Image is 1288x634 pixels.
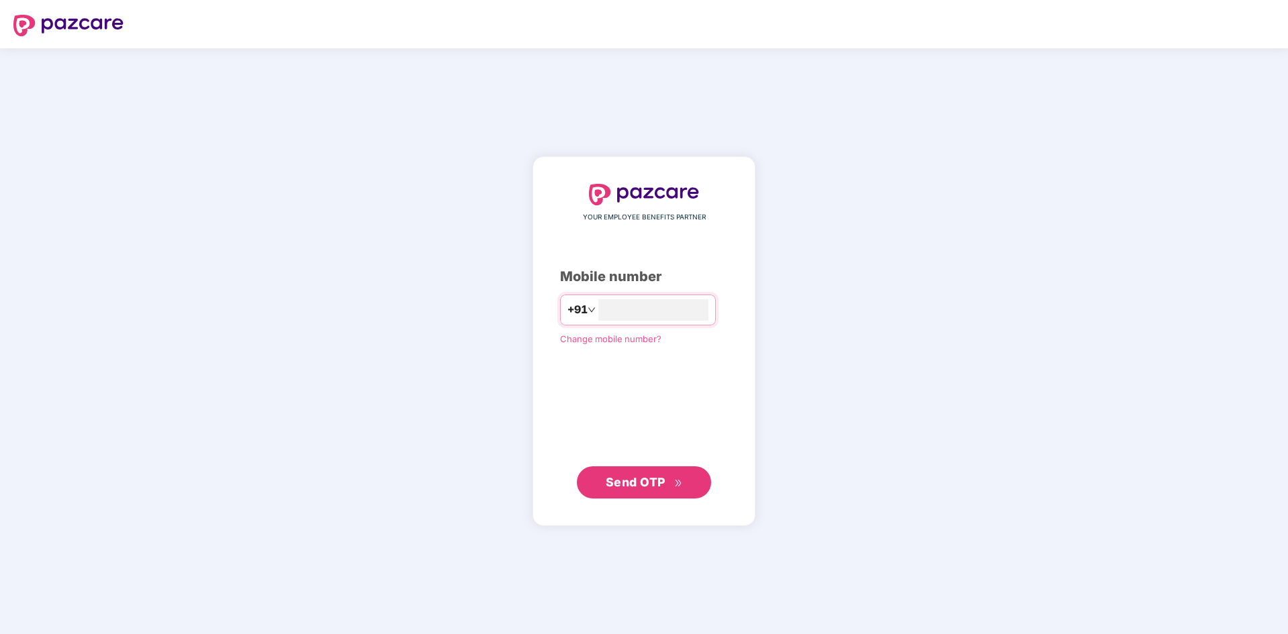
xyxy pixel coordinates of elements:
[560,266,728,287] div: Mobile number
[577,466,711,498] button: Send OTPdouble-right
[674,479,683,488] span: double-right
[589,184,699,205] img: logo
[583,212,706,223] span: YOUR EMPLOYEE BENEFITS PARTNER
[560,333,661,344] a: Change mobile number?
[567,301,588,318] span: +91
[13,15,124,36] img: logo
[588,306,596,314] span: down
[606,475,665,489] span: Send OTP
